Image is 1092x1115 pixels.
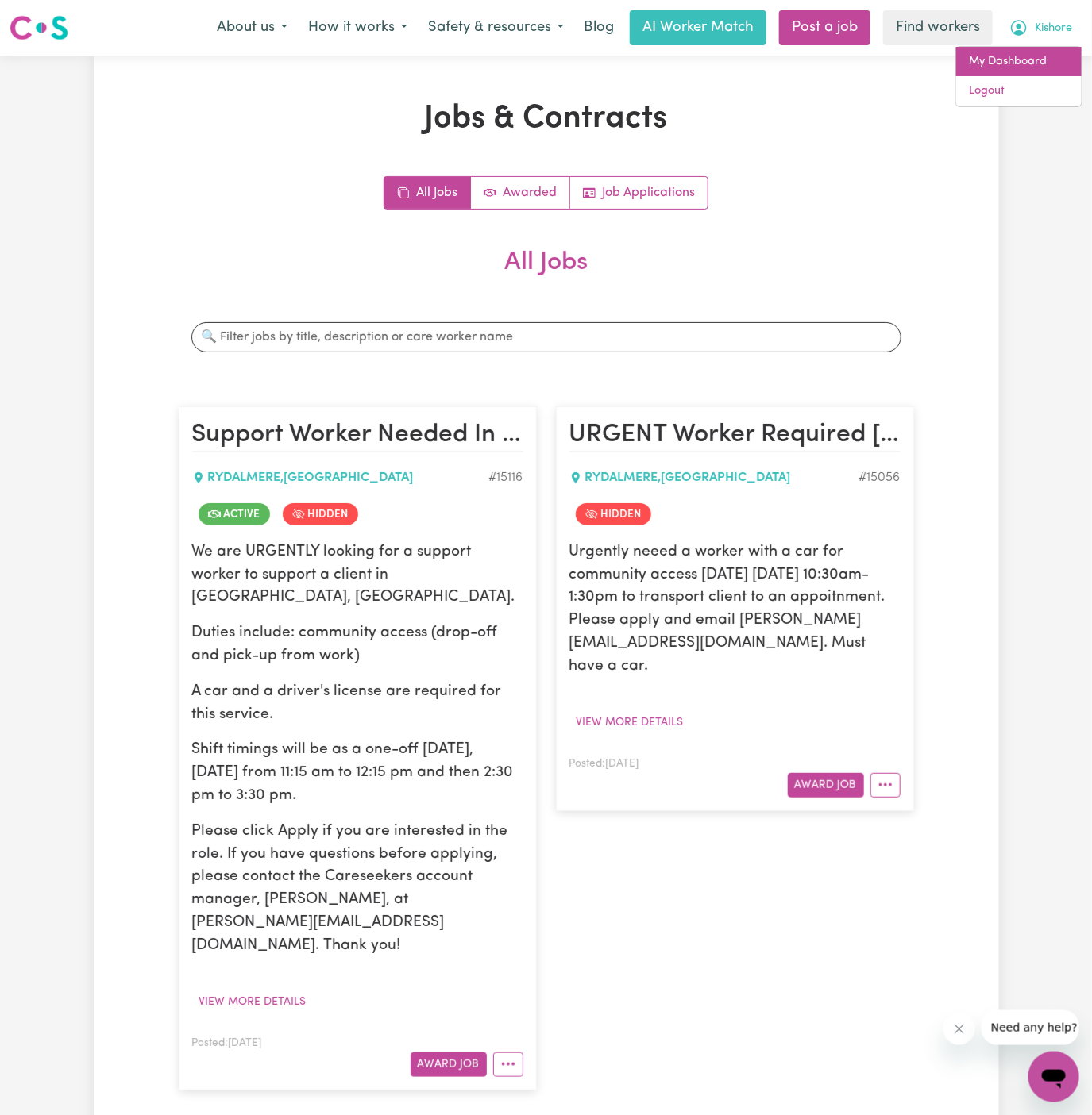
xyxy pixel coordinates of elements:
[489,468,523,487] div: Job ID #15116
[179,248,914,303] h2: All Jobs
[418,11,574,44] button: Safety & resources
[192,420,523,452] h2: Support Worker Needed In Rydalmere, NSW.
[192,541,523,609] p: We are URGENTLY looking for a support worker to support a client in [GEOGRAPHIC_DATA], [GEOGRAPHI...
[956,76,1082,106] a: Logout
[956,47,1082,77] a: My Dashboard
[1035,20,1072,37] span: Kishore
[192,990,314,1014] button: View more details
[192,1038,262,1048] span: Posted: [DATE]
[206,11,298,44] button: About us
[859,468,901,487] div: Job ID #15056
[192,622,523,668] p: Duties include: community access (drop-off and pick-up from work)
[569,710,691,735] button: View more details
[999,11,1082,44] button: My Account
[493,1052,523,1077] button: More options
[570,177,708,209] a: Job applications
[192,468,489,487] div: RYDALMERE , [GEOGRAPHIC_DATA]
[10,10,68,46] a: Careseekers logo
[569,420,901,452] h2: URGENT Worker Required 9.9.25 Community Access
[191,322,901,352] input: 🔍 Filter jobs by title, description or care worker name
[384,177,471,209] a: All jobs
[955,46,1082,107] div: My Account
[283,503,358,525] span: Job is hidden
[411,1052,487,1077] button: Award Job
[569,759,639,769] span: Posted: [DATE]
[630,10,766,45] a: AI Worker Match
[576,503,651,525] span: Job is hidden
[788,773,864,798] button: Award Job
[192,821,523,958] p: Please click Apply if you are interested in the role. If you have questions before applying, plea...
[298,11,418,44] button: How it works
[574,10,623,45] a: Blog
[779,10,870,45] a: Post a job
[569,468,859,487] div: RYDALMERE , [GEOGRAPHIC_DATA]
[1028,1052,1079,1102] iframe: Button to launch messaging window
[569,541,901,679] p: Urgently neeed a worker with a car for community access [DATE] [DATE] 10:30am-1:30pm to transport...
[179,100,914,138] h1: Jobs & Contracts
[471,177,570,209] a: Active jobs
[883,10,993,45] a: Find workers
[943,1013,975,1045] iframe: Close message
[982,1010,1079,1045] iframe: Message from company
[870,773,901,798] button: More options
[199,503,270,525] span: Job is active
[192,739,523,807] p: Shift timings will be as a one-off [DATE], [DATE] from 11:15 am to 12:15 pm and then 2:30 pm to 3...
[10,13,68,42] img: Careseekers logo
[192,681,523,727] p: A car and a driver's license are required for this service.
